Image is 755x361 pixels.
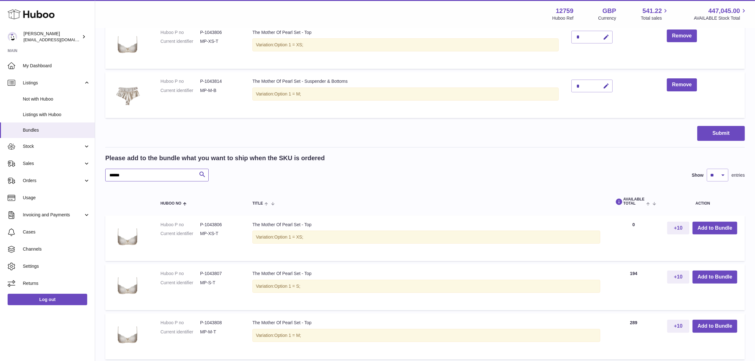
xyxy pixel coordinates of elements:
[252,280,600,293] div: Variation:
[112,78,143,110] img: The Mother Of Pearl Set - Suspender & Bottoms
[693,320,737,333] button: Add to Bundle
[252,38,559,51] div: Variation:
[641,7,669,21] a: 541.22 Total sales
[732,172,745,178] span: entries
[692,172,704,178] label: Show
[200,30,240,36] dd: P-1043806
[607,264,661,310] td: 194
[246,313,607,359] td: The Mother Of Pearl Set - Top
[112,222,143,253] img: The Mother Of Pearl Set - Top
[8,32,17,42] img: sofiapanwar@unndr.com
[667,30,697,43] button: Remove
[697,126,745,141] button: Submit
[112,271,143,302] img: The Mother Of Pearl Set - Top
[160,38,200,44] dt: Current identifier
[200,271,240,277] dd: P-1043807
[112,30,143,61] img: The Mother Of Pearl Set - Top
[556,7,574,15] strong: 12759
[667,222,689,235] button: +10
[693,271,737,284] button: Add to Bundle
[274,91,301,96] span: Option 1 = M;
[23,195,90,201] span: Usage
[274,284,300,289] span: Option 1 = S;
[693,222,737,235] button: Add to Bundle
[607,215,661,261] td: 0
[246,72,565,118] td: The Mother Of Pearl Set - Suspender & Bottoms
[105,154,325,162] h2: Please add to the bundle what you want to ship when the SKU is ordered
[613,197,645,206] span: AVAILABLE Total
[274,333,301,338] span: Option 1 = M;
[23,229,90,235] span: Cases
[694,7,747,21] a: 447,045.00 AVAILABLE Stock Total
[200,38,240,44] dd: MP-XS-T
[274,42,303,47] span: Option 1 = XS;
[246,264,607,310] td: The Mother Of Pearl Set - Top
[607,313,661,359] td: 289
[23,96,90,102] span: Not with Huboo
[23,263,90,269] span: Settings
[23,178,83,184] span: Orders
[23,112,90,118] span: Listings with Huboo
[200,222,240,228] dd: P-1043806
[252,88,559,101] div: Variation:
[667,271,689,284] button: +10
[160,201,181,206] span: Huboo no
[23,161,83,167] span: Sales
[23,246,90,252] span: Channels
[667,320,689,333] button: +10
[160,231,200,237] dt: Current identifier
[252,329,600,342] div: Variation:
[23,37,93,42] span: [EMAIL_ADDRESS][DOMAIN_NAME]
[641,15,669,21] span: Total sales
[23,143,83,149] span: Stock
[200,88,240,94] dd: MP-M-B
[274,234,303,240] span: Option 1 = XS;
[552,15,574,21] div: Huboo Ref
[160,280,200,286] dt: Current identifier
[252,231,600,244] div: Variation:
[23,127,90,133] span: Bundles
[160,271,200,277] dt: Huboo P no
[694,15,747,21] span: AVAILABLE Stock Total
[160,88,200,94] dt: Current identifier
[160,329,200,335] dt: Current identifier
[642,7,662,15] span: 541.22
[160,78,200,84] dt: Huboo P no
[160,222,200,228] dt: Huboo P no
[200,320,240,326] dd: P-1043808
[200,280,240,286] dd: MP-S-T
[23,80,83,86] span: Listings
[246,23,565,69] td: The Mother Of Pearl Set - Top
[23,212,83,218] span: Invoicing and Payments
[246,215,607,261] td: The Mother Of Pearl Set - Top
[667,78,697,91] button: Remove
[23,63,90,69] span: My Dashboard
[160,30,200,36] dt: Huboo P no
[708,7,740,15] span: 447,045.00
[598,15,616,21] div: Currency
[252,201,263,206] span: Title
[112,320,143,351] img: The Mother Of Pearl Set - Top
[200,231,240,237] dd: MP-XS-T
[23,280,90,286] span: Returns
[160,320,200,326] dt: Huboo P no
[200,329,240,335] dd: MP-M-T
[23,31,81,43] div: [PERSON_NAME]
[602,7,616,15] strong: GBP
[200,78,240,84] dd: P-1043814
[8,294,87,305] a: Log out
[661,191,745,212] th: Action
